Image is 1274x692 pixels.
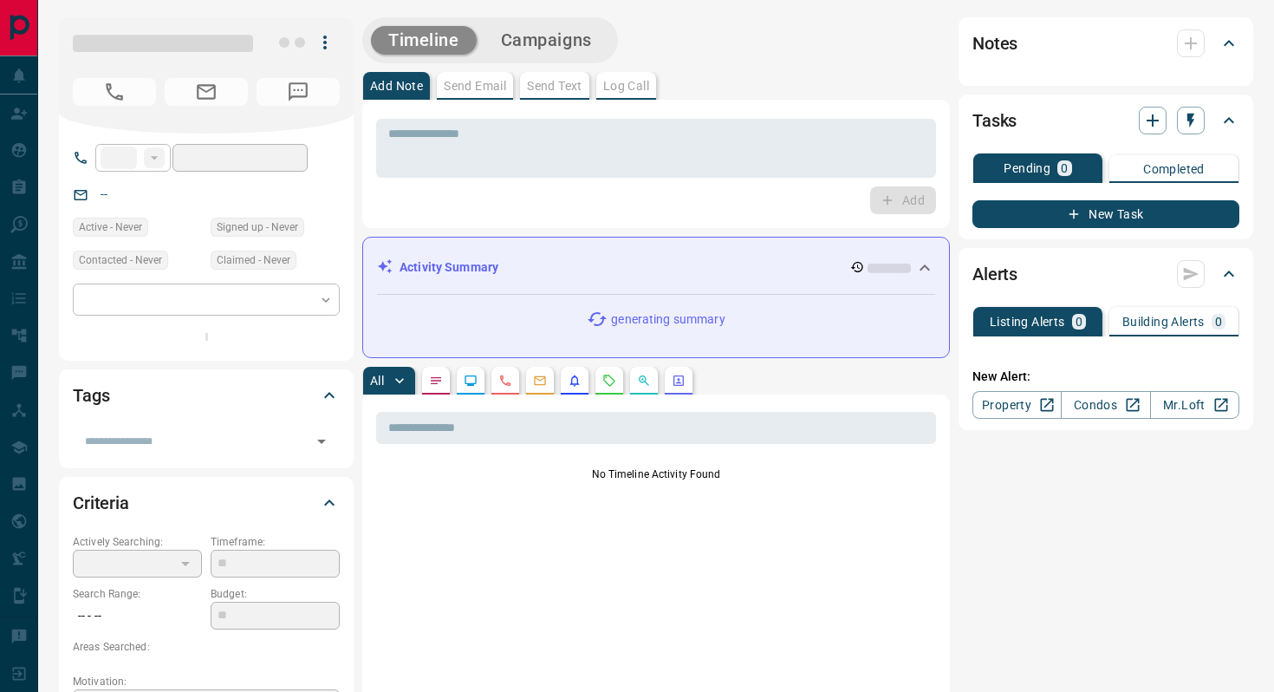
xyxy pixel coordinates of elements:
[568,374,582,388] svg: Listing Alerts
[498,374,512,388] svg: Calls
[972,23,1239,64] div: Notes
[1215,316,1222,328] p: 0
[672,374,686,388] svg: Agent Actions
[73,489,129,517] h2: Criteria
[1061,391,1150,419] a: Condos
[217,251,290,269] span: Claimed - Never
[533,374,547,388] svg: Emails
[429,374,443,388] svg: Notes
[1150,391,1239,419] a: Mr.Loft
[1122,316,1205,328] p: Building Alerts
[611,310,725,329] p: generating summary
[637,374,651,388] svg: Opportunities
[73,639,340,655] p: Areas Searched:
[257,78,340,106] span: No Number
[370,375,384,387] p: All
[371,26,477,55] button: Timeline
[990,316,1065,328] p: Listing Alerts
[73,534,202,550] p: Actively Searching:
[1076,316,1082,328] p: 0
[211,586,340,602] p: Budget:
[602,374,616,388] svg: Requests
[79,219,142,236] span: Active - Never
[73,482,340,524] div: Criteria
[1004,162,1050,174] p: Pending
[1143,163,1205,175] p: Completed
[972,107,1017,134] h2: Tasks
[370,80,423,92] p: Add Note
[73,586,202,602] p: Search Range:
[211,534,340,550] p: Timeframe:
[73,78,156,106] span: No Number
[484,26,609,55] button: Campaigns
[972,29,1017,57] h2: Notes
[73,382,109,409] h2: Tags
[972,368,1239,386] p: New Alert:
[1061,162,1068,174] p: 0
[464,374,478,388] svg: Lead Browsing Activity
[101,187,107,201] a: --
[309,429,334,454] button: Open
[165,78,248,106] span: No Email
[972,200,1239,228] button: New Task
[400,258,498,277] p: Activity Summary
[73,602,202,630] p: -- - --
[972,260,1017,288] h2: Alerts
[73,674,340,689] p: Motivation:
[376,467,936,482] p: No Timeline Activity Found
[972,391,1062,419] a: Property
[217,219,298,236] span: Signed up - Never
[972,253,1239,295] div: Alerts
[79,251,162,269] span: Contacted - Never
[73,375,340,416] div: Tags
[972,100,1239,141] div: Tasks
[377,251,935,284] div: Activity Summary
